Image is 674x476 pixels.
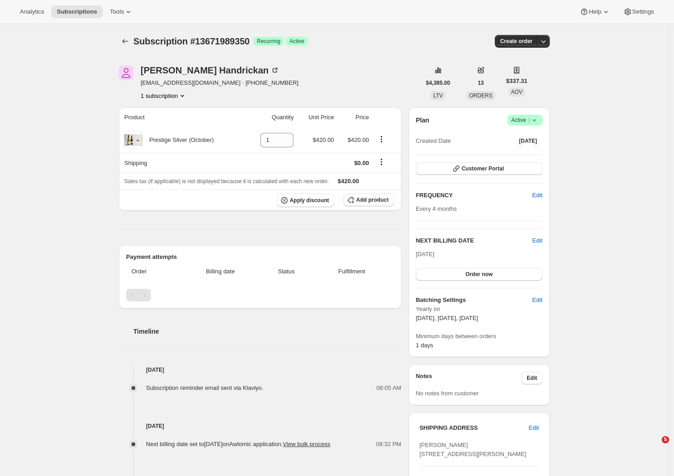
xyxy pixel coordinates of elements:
span: 13 [478,79,484,87]
div: Prestige Silver (October) [142,136,214,145]
span: Fulfillment [315,267,388,276]
span: Billing date [183,267,258,276]
button: Subscriptions [119,35,132,48]
div: [PERSON_NAME] Handrickan [141,66,279,75]
span: [DATE] [416,251,435,257]
th: Price [337,107,372,127]
span: Next billing date set to [DATE] on Awtomic application . [146,441,330,447]
span: 1 days [416,342,433,349]
h6: Batching Settings [416,296,532,305]
span: $420.00 [338,178,359,185]
iframe: Intercom live chat [643,436,665,458]
button: Edit [532,236,542,245]
span: Minimum days between orders [416,332,542,341]
span: Edit [529,423,539,432]
button: [DATE] [513,135,542,147]
span: AOV [511,89,523,95]
span: Help [589,8,601,15]
button: Analytics [15,5,49,18]
h4: [DATE] [119,422,401,431]
span: $0.00 [354,160,369,166]
span: $420.00 [347,136,369,143]
h3: SHIPPING ADDRESS [420,423,529,432]
nav: Pagination [126,289,394,301]
button: Order now [416,268,542,281]
span: [DATE], [DATE], [DATE] [416,315,478,321]
span: [EMAIL_ADDRESS][DOMAIN_NAME] · [PHONE_NUMBER] [141,78,298,87]
span: Active [289,38,304,45]
span: Edit [532,296,542,305]
span: Created Date [416,136,451,146]
button: Edit [521,372,542,384]
span: Order now [465,271,493,278]
span: Tools [110,8,124,15]
button: Add product [343,194,394,206]
span: Subscription #13671989350 [133,36,249,46]
button: Help [574,5,615,18]
button: Product actions [374,134,389,144]
span: 5 [662,436,669,443]
span: [PERSON_NAME] [STREET_ADDRESS][PERSON_NAME] [420,442,527,457]
span: | [528,117,530,124]
h3: Notes [416,372,522,384]
span: 08:32 PM [376,440,401,449]
span: Customer Portal [462,165,504,172]
h2: Plan [416,116,430,125]
span: Alan Handrickan [119,66,133,80]
button: Create order [495,35,538,48]
h2: Payment attempts [126,253,394,262]
button: Product actions [141,91,187,100]
button: Settings [618,5,659,18]
span: Edit [532,191,542,200]
button: Apply discount [277,194,335,207]
span: Subscription reminder email sent via Klaviyo. [146,384,264,391]
span: Apply discount [290,197,329,204]
span: Subscriptions [57,8,97,15]
button: Tools [104,5,138,18]
h4: [DATE] [119,365,401,374]
span: Sales tax (if applicable) is not displayed because it is calculated with each new order. [124,178,329,185]
button: Shipping actions [374,157,389,167]
span: $337.31 [506,77,527,86]
button: Subscriptions [51,5,103,18]
span: Add product [356,196,388,204]
h2: FREQUENCY [416,191,532,200]
h2: NEXT BILLING DATE [416,236,532,245]
th: Quantity [246,107,297,127]
span: Status [263,267,309,276]
span: No notes from customer [416,390,479,397]
span: $4,385.00 [426,79,450,87]
span: ORDERS [469,92,492,99]
th: Product [119,107,246,127]
button: 13 [472,77,489,89]
span: Every 4 months [416,205,457,212]
button: $4,385.00 [420,77,455,89]
span: Yearly on [416,305,542,314]
span: Create order [500,38,532,45]
th: Unit Price [296,107,337,127]
span: [DATE] [519,137,537,145]
th: Order [126,262,181,282]
span: $420.00 [313,136,334,143]
span: 08:05 AM [376,384,401,393]
span: Edit [527,374,537,382]
th: Shipping [119,153,246,173]
span: Analytics [20,8,44,15]
button: View bulk process [283,441,331,447]
h2: Timeline [133,327,401,336]
span: LTV [433,92,443,99]
span: Settings [632,8,654,15]
button: Edit [527,188,548,203]
span: Active [511,116,539,125]
span: Recurring [257,38,280,45]
button: Edit [527,293,548,307]
button: Customer Portal [416,162,542,175]
button: Edit [523,421,544,435]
